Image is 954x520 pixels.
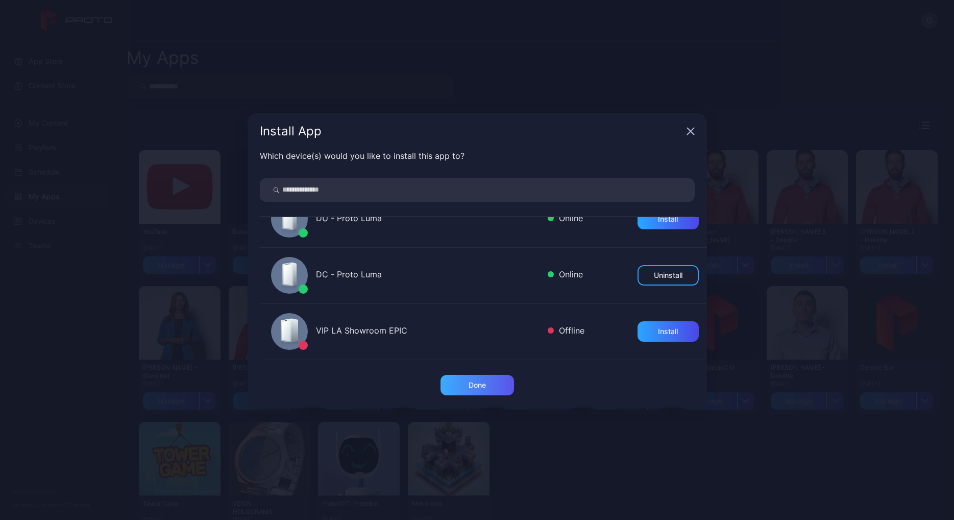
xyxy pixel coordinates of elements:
button: Install [638,321,699,342]
div: DC - Proto Luma [316,268,540,283]
div: Online [548,268,583,283]
div: DU - Proto Luma [316,212,540,227]
div: Install App [260,125,682,137]
div: Online [548,212,583,227]
div: Install [658,215,678,223]
div: Uninstall [654,271,682,279]
button: Done [441,375,514,395]
button: Install [638,209,699,229]
div: Offline [548,324,584,339]
div: Install [658,327,678,336]
div: Which device(s) would you like to install this app to? [260,150,695,162]
button: Uninstall [638,265,699,286]
div: Done [469,381,486,389]
div: VIP LA Showroom EPIC [316,324,540,339]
